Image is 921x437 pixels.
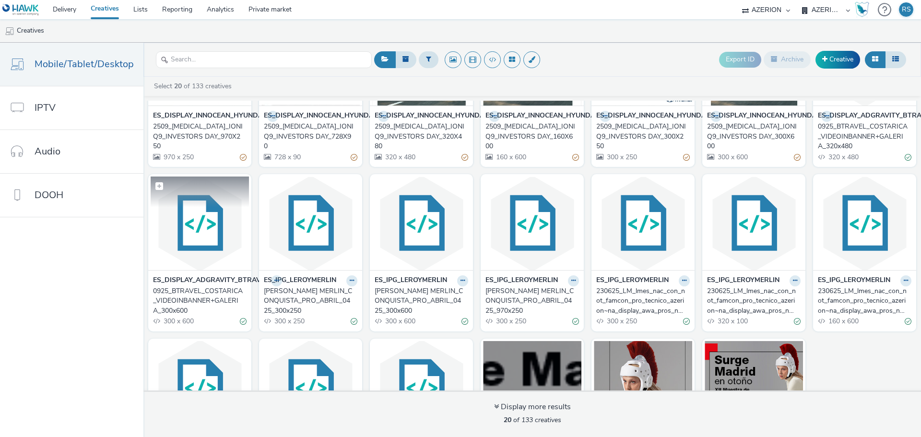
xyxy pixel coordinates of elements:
[375,286,464,316] div: [PERSON_NAME] MERLIN_CONQUISTA_PRO_ABRIL_0425_300x600
[35,101,56,115] span: IPTV
[707,275,779,286] strong: ES_IPG_LEROYMERLIN
[504,415,561,425] span: of 133 creatives
[707,286,801,316] a: 230625_LM_lmes_nac_con_not_famcon_pro_tecnico_azerion~na_display_awa_pros_na~otro~na_cpm_redirect...
[818,275,890,286] strong: ES_IPG_LEROYMERLIN
[815,177,914,270] img: 230625_LM_lmes_nac_con_not_famcon_pro_tecnico_azerion~na_display_awa_pros_na~otro~na_cpm_redirect...
[35,188,63,202] span: DOOH
[351,317,357,327] div: Valid
[156,51,372,68] input: Search...
[485,286,579,316] a: [PERSON_NAME] MERLIN_CONQUISTA_PRO_ABRIL_0425_970x250
[153,82,236,91] a: Select of 133 creatives
[596,122,690,151] a: 2509_[MEDICAL_DATA]_IONIQ9_INVESTORS DAY_300X250
[372,177,471,270] img: LEROY MERLIN_CONQUISTA_PRO_ABRIL_0425_300x600 visual
[264,122,357,151] a: 2509_[MEDICAL_DATA]_IONIQ9_INVESTORS DAY_728X90
[707,286,797,316] div: 230625_LM_lmes_nac_con_not_famcon_pro_tecnico_azerion~na_display_awa_pros_na~otro~na_cpm_redirect...
[153,286,247,316] a: 0925_BTRAVEL_COSTARICA_VIDEOINBANNER+GALERIA_300x600
[264,122,354,151] div: 2509_[MEDICAL_DATA]_IONIQ9_INVESTORS DAY_728X90
[594,341,692,435] img: ES_IRISMEDIA_CAM_FESTIVAL SURGE_300X600 visual
[485,111,597,122] strong: ES_DISPLAY_INNOCEAN_HYUNDAI
[596,111,708,122] strong: ES_DISPLAY_INNOCEAN_HYUNDAI
[375,275,447,286] strong: ES_IPG_LEROYMERLIN
[384,317,415,326] span: 300 x 600
[905,317,911,327] div: Valid
[485,122,575,151] div: 2509_[MEDICAL_DATA]_IONIQ9_INVESTORS DAY_160X600
[375,122,464,151] div: 2509_[MEDICAL_DATA]_IONIQ9_INVESTORS DAY_320X480
[902,2,911,17] div: RS
[153,122,247,151] a: 2509_[MEDICAL_DATA]_IONIQ9_INVESTORS DAY_970X250
[2,4,39,16] img: undefined Logo
[483,341,581,435] img: ES_IRISMEDIA_CAM_FESTIVAL SURGE_320x50 visual
[764,51,811,68] button: Archive
[153,275,269,286] strong: ES_DISPLAY_ADGRAVITY_BTRAVEL
[375,286,468,316] a: [PERSON_NAME] MERLIN_CONQUISTA_PRO_ABRIL_0425_300x600
[264,275,336,286] strong: ES_IPG_LEROYMERLIN
[855,2,869,17] img: Hawk Academy
[596,286,686,316] div: 230625_LM_lmes_nac_con_not_famcon_pro_tecnico_azerion~na_display_awa_pros_na~otro~na_cpm_redirect...
[572,152,579,162] div: Partially valid
[794,317,801,327] div: Valid
[35,57,134,71] span: Mobile/Tablet/Desktop
[174,82,182,91] strong: 20
[705,341,803,435] img: ES_IRISMEDIA_CAM_FESTIVAL SURGE_300X250 visual
[264,286,354,316] div: [PERSON_NAME] MERLIN_CONQUISTA_PRO_ABRIL_0425_300x250
[461,152,468,162] div: Partially valid
[596,286,690,316] a: 230625_LM_lmes_nac_con_not_famcon_pro_tecnico_azerion~na_display_awa_pros_na~otro~na_cpm_redirect...
[495,153,526,162] span: 160 x 600
[705,177,803,270] img: 230625_LM_lmes_nac_con_not_famcon_pro_tecnico_azerion~na_display_awa_pros_na~otro~na_cpm_redirect...
[905,152,911,162] div: Valid
[885,51,906,68] button: Table
[594,177,692,270] img: 230625_LM_lmes_nac_con_not_famcon_pro_tecnico_azerion~na_display_awa_pros_na~otro~na_cpm_redirect...
[855,2,873,17] a: Hawk Academy
[261,177,360,270] img: LEROY MERLIN_CONQUISTA_PRO_ABRIL_0425_300x250 visual
[163,153,194,162] span: 970 x 250
[151,177,249,270] img: 0925_BTRAVEL_COSTARICA_VIDEOINBANNER+GALERIA_300x600 visual
[572,317,579,327] div: Valid
[485,275,558,286] strong: ES_IPG_LEROYMERLIN
[375,111,486,122] strong: ES_DISPLAY_INNOCEAN_HYUNDAI
[707,111,819,122] strong: ES_DISPLAY_INNOCEAN_HYUNDAI
[163,317,194,326] span: 300 x 600
[606,153,637,162] span: 300 x 250
[683,152,690,162] div: Partially valid
[261,341,360,435] img: 230625_LM_lmes_nac_con_not_famcon_pro_tecnico_azerion~na_display_awa_pros_na~otro~na_cpm_redirect...
[35,144,60,158] span: Audio
[240,317,247,327] div: Valid
[264,286,357,316] a: [PERSON_NAME] MERLIN_CONQUISTA_PRO_ABRIL_0425_300x250
[717,153,748,162] span: 300 x 600
[273,317,305,326] span: 300 x 250
[375,122,468,151] a: 2509_[MEDICAL_DATA]_IONIQ9_INVESTORS DAY_320X480
[240,152,247,162] div: Partially valid
[351,152,357,162] div: Partially valid
[384,153,415,162] span: 320 x 480
[707,122,801,151] a: 2509_[MEDICAL_DATA]_IONIQ9_INVESTORS DAY_300X600
[495,317,526,326] span: 300 x 250
[717,317,748,326] span: 320 x 100
[827,317,859,326] span: 160 x 600
[683,317,690,327] div: Valid
[485,122,579,151] a: 2509_[MEDICAL_DATA]_IONIQ9_INVESTORS DAY_160X600
[153,286,243,316] div: 0925_BTRAVEL_COSTARICA_VIDEOINBANNER+GALERIA_300x600
[596,275,669,286] strong: ES_IPG_LEROYMERLIN
[372,341,471,435] img: ES - MOBKOI - LEVIS 0925 visual
[719,52,761,67] button: Export ID
[865,51,886,68] button: Grid
[818,286,908,316] div: 230625_LM_lmes_nac_con_not_famcon_pro_tecnico_azerion~na_display_awa_pros_na~otro~na_cpm_redirect...
[606,317,637,326] span: 300 x 250
[151,341,249,435] img: 230625_LM_lmes_nac_con_not_famcon_pro_tecnico_azerion~na_display_awa_pros_na~otro~na_cpm_redirect...
[818,122,908,151] div: 0925_BTRAVEL_COSTARICA_VIDEOINBANNER+GALERIA_320x480
[815,51,860,68] a: Creative
[264,111,376,122] strong: ES_DISPLAY_INNOCEAN_HYUNDAI
[794,152,801,162] div: Partially valid
[596,122,686,151] div: 2509_[MEDICAL_DATA]_IONIQ9_INVESTORS DAY_300X250
[153,111,265,122] strong: ES_DISPLAY_INNOCEAN_HYUNDAI
[818,122,911,151] a: 0925_BTRAVEL_COSTARICA_VIDEOINBANNER+GALERIA_320x480
[485,286,575,316] div: [PERSON_NAME] MERLIN_CONQUISTA_PRO_ABRIL_0425_970x250
[273,153,301,162] span: 728 x 90
[153,122,243,151] div: 2509_[MEDICAL_DATA]_IONIQ9_INVESTORS DAY_970X250
[483,177,581,270] img: LEROY MERLIN_CONQUISTA_PRO_ABRIL_0425_970x250 visual
[827,153,859,162] span: 320 x 480
[818,286,911,316] a: 230625_LM_lmes_nac_con_not_famcon_pro_tecnico_azerion~na_display_awa_pros_na~otro~na_cpm_redirect...
[461,317,468,327] div: Valid
[504,415,511,425] strong: 20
